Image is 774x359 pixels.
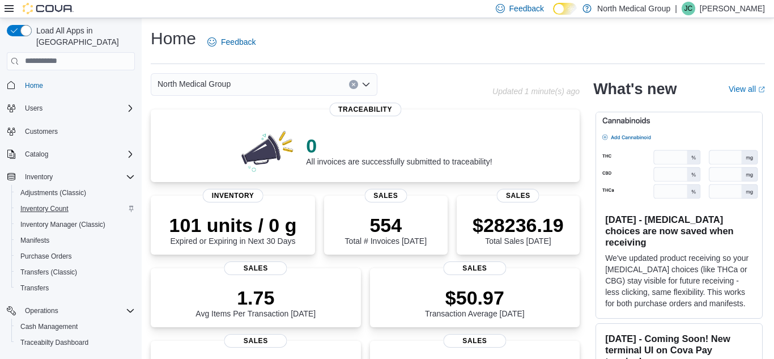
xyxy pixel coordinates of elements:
div: Expired or Expiring in Next 30 Days [169,214,297,246]
p: $28236.19 [473,214,564,236]
a: View allExternal link [729,85,765,94]
h1: Home [151,27,196,50]
span: Adjustments (Classic) [16,186,135,200]
p: North Medical Group [597,2,670,15]
span: Sales [224,261,287,275]
span: Operations [20,304,135,318]
button: Catalog [20,147,53,161]
button: Catalog [2,146,139,162]
a: Purchase Orders [16,250,76,263]
span: Purchase Orders [16,250,135,263]
a: Home [20,79,48,92]
span: Traceabilty Dashboard [16,336,135,349]
button: Operations [20,304,63,318]
span: Inventory Manager (Classic) [20,220,105,229]
span: Home [25,81,43,90]
span: Catalog [25,150,48,159]
button: Inventory Manager (Classic) [11,217,139,233]
a: Transfers (Classic) [16,265,82,279]
span: JC [684,2,693,15]
p: 101 units / 0 g [169,214,297,236]
button: Traceabilty Dashboard [11,335,139,350]
p: 554 [345,214,427,236]
a: Cash Management [16,320,82,333]
span: Operations [25,306,58,315]
p: 1.75 [195,286,316,309]
span: Transfers (Classic) [16,265,135,279]
span: Cash Management [20,322,78,331]
span: Transfers [16,281,135,295]
button: Purchase Orders [11,248,139,264]
div: Transaction Average [DATE] [425,286,525,318]
span: Manifests [20,236,49,245]
span: Inventory Count [16,202,135,216]
button: Operations [2,303,139,319]
span: Home [20,78,135,92]
span: Inventory [25,172,53,181]
span: Cash Management [16,320,135,333]
div: Total # Invoices [DATE] [345,214,427,246]
img: 0 [239,128,297,173]
a: Inventory Count [16,202,73,216]
a: Inventory Manager (Classic) [16,218,110,231]
a: Transfers [16,281,53,295]
button: Inventory [20,170,57,184]
button: Manifests [11,233,139,248]
div: Total Sales [DATE] [473,214,564,246]
a: Feedback [203,31,260,53]
p: [PERSON_NAME] [700,2,765,15]
button: Cash Management [11,319,139,335]
span: Traceabilty Dashboard [20,338,88,347]
span: Inventory Count [20,204,69,213]
button: Transfers [11,280,139,296]
div: Avg Items Per Transaction [DATE] [195,286,316,318]
span: Purchase Orders [20,252,72,261]
span: Sales [443,334,506,348]
button: Adjustments (Classic) [11,185,139,201]
p: | [675,2,677,15]
span: Load All Apps in [GEOGRAPHIC_DATA] [32,25,135,48]
h3: [DATE] - [MEDICAL_DATA] choices are now saved when receiving [605,214,753,248]
span: Traceability [329,103,401,116]
button: Clear input [349,80,358,89]
span: Catalog [20,147,135,161]
button: Inventory [2,169,139,185]
a: Traceabilty Dashboard [16,336,93,349]
span: Customers [20,124,135,138]
button: Users [2,100,139,116]
input: Dark Mode [553,3,577,15]
span: Manifests [16,234,135,247]
span: Feedback [509,3,544,14]
span: Feedback [221,36,256,48]
span: Users [25,104,42,113]
p: $50.97 [425,286,525,309]
span: Sales [497,189,539,202]
button: Customers [2,123,139,140]
svg: External link [758,86,765,93]
span: Sales [443,261,506,275]
span: Transfers (Classic) [20,268,77,277]
p: We've updated product receiving so your [MEDICAL_DATA] choices (like THCa or CBG) stay visible fo... [605,252,753,309]
a: Adjustments (Classic) [16,186,91,200]
span: Inventory [20,170,135,184]
p: Updated 1 minute(s) ago [492,87,580,96]
a: Manifests [16,234,54,247]
a: Customers [20,125,62,138]
h2: What's new [593,80,677,98]
span: Transfers [20,284,49,293]
p: 0 [306,134,492,157]
div: All invoices are successfully submitted to traceability! [306,134,492,166]
span: Adjustments (Classic) [20,188,86,197]
span: Users [20,102,135,115]
div: John Clark [682,2,695,15]
button: Inventory Count [11,201,139,217]
img: Cova [23,3,74,14]
span: North Medical Group [158,77,231,91]
button: Home [2,77,139,94]
button: Transfers (Classic) [11,264,139,280]
button: Open list of options [362,80,371,89]
span: Inventory [203,189,263,202]
button: Users [20,102,47,115]
span: Customers [25,127,58,136]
